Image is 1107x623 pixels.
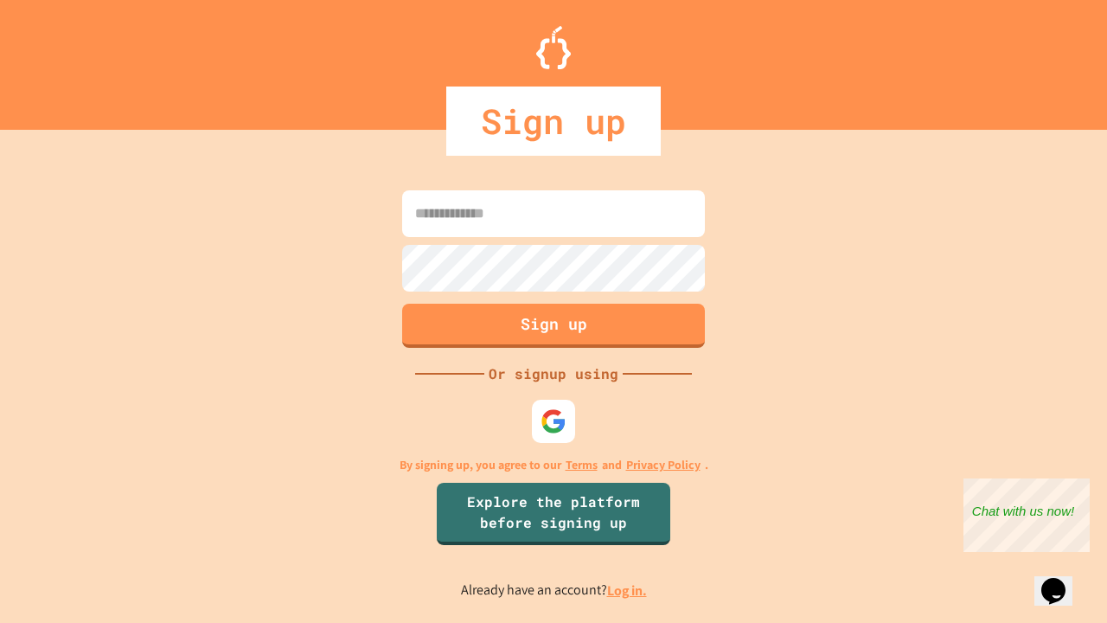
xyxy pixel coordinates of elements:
p: Already have an account? [461,580,647,601]
iframe: chat widget [963,478,1090,552]
a: Explore the platform before signing up [437,483,670,545]
img: Logo.svg [536,26,571,69]
a: Terms [566,456,598,474]
div: Sign up [446,87,661,156]
a: Log in. [607,581,647,600]
img: google-icon.svg [541,408,566,434]
button: Sign up [402,304,705,348]
a: Privacy Policy [626,456,701,474]
p: By signing up, you agree to our and . [400,456,708,474]
iframe: chat widget [1034,554,1090,606]
div: Or signup using [484,363,623,384]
